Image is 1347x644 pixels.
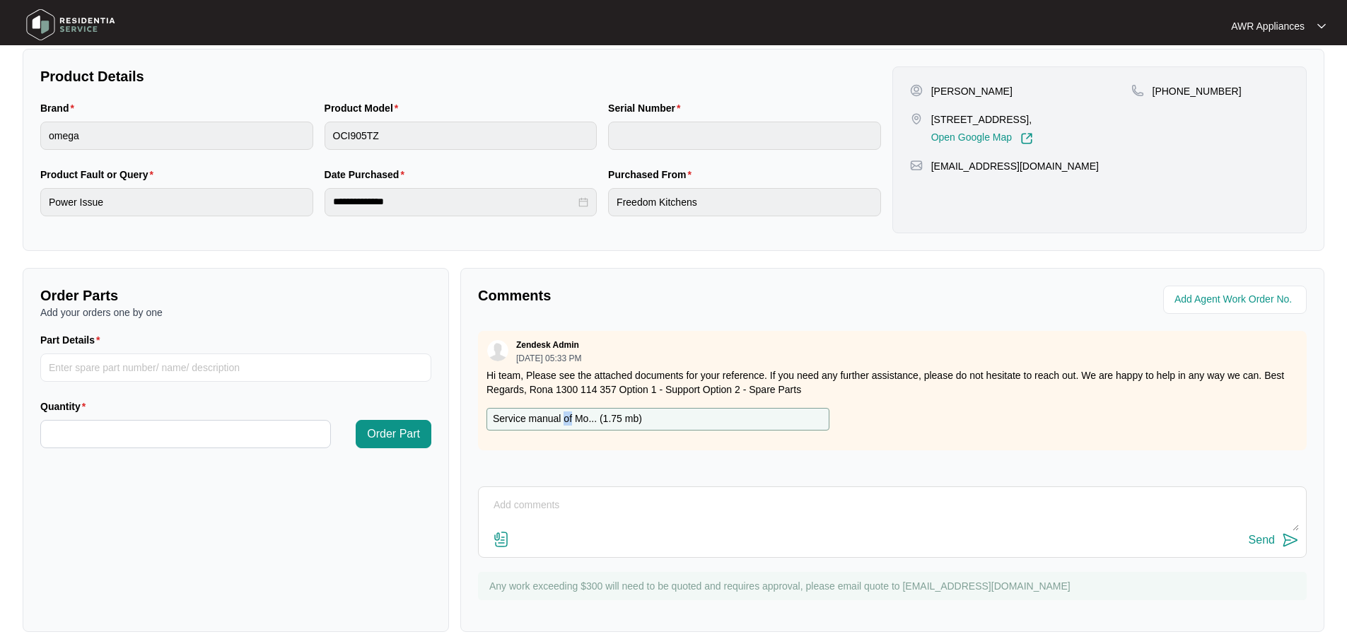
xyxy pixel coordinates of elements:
[608,188,881,216] input: Purchased From
[910,84,923,97] img: user-pin
[40,168,159,182] label: Product Fault or Query
[910,112,923,125] img: map-pin
[1231,19,1305,33] p: AWR Appliances
[931,159,1099,173] p: [EMAIL_ADDRESS][DOMAIN_NAME]
[40,101,80,115] label: Brand
[1174,291,1298,308] input: Add Agent Work Order No.
[333,194,576,209] input: Date Purchased
[325,122,597,150] input: Product Model
[1131,84,1144,97] img: map-pin
[1282,532,1299,549] img: send-icon.svg
[41,421,330,447] input: Quantity
[493,531,510,548] img: file-attachment-doc.svg
[40,399,91,414] label: Quantity
[40,122,313,150] input: Brand
[516,354,581,363] p: [DATE] 05:33 PM
[516,339,579,351] p: Zendesk Admin
[478,286,882,305] p: Comments
[931,132,1033,145] a: Open Google Map
[40,333,106,347] label: Part Details
[1020,132,1033,145] img: Link-External
[608,101,686,115] label: Serial Number
[608,122,881,150] input: Serial Number
[325,168,410,182] label: Date Purchased
[486,368,1298,397] p: Hi team, Please see the attached documents for your reference. If you need any further assistance...
[608,168,697,182] label: Purchased From
[489,579,1300,593] p: Any work exceeding $300 will need to be quoted and requires approval, please email quote to [EMAI...
[1249,531,1299,550] button: Send
[487,340,508,361] img: user.svg
[40,188,313,216] input: Product Fault or Query
[367,426,420,443] span: Order Part
[325,101,404,115] label: Product Model
[910,159,923,172] img: map-pin
[493,411,642,427] p: Service manual of Mo... ( 1.75 mb )
[356,420,431,448] button: Order Part
[931,112,1033,127] p: [STREET_ADDRESS],
[1317,23,1326,30] img: dropdown arrow
[1249,534,1275,546] div: Send
[21,4,120,46] img: residentia service logo
[40,286,431,305] p: Order Parts
[40,305,431,320] p: Add your orders one by one
[40,353,431,382] input: Part Details
[931,84,1013,98] p: [PERSON_NAME]
[1153,84,1242,98] p: [PHONE_NUMBER]
[40,66,881,86] p: Product Details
